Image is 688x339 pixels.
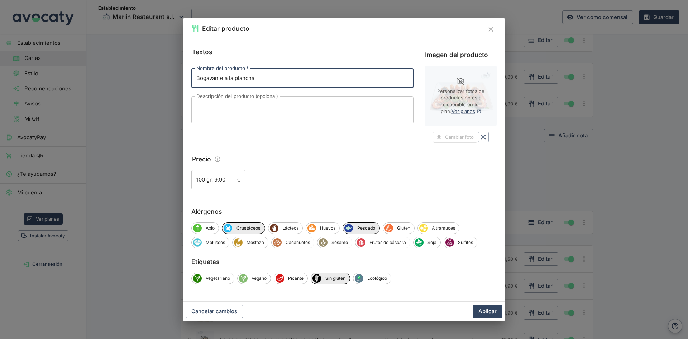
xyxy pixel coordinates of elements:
[312,274,321,283] span: Sin gluten
[248,275,271,282] span: Vegano
[353,273,391,284] div: EcológicoEcológico
[451,108,481,114] a: Ver planes
[268,222,303,234] div: LácteosLácteos
[343,222,380,234] div: PescadoPescado
[186,305,243,318] button: Cancelar cambios
[191,273,234,284] div: VegetarianoVegetariano
[234,238,243,247] span: Mostaza
[357,238,365,247] span: Frutos de cáscara
[276,274,284,283] span: Picante
[239,274,248,283] span: Vegano
[282,239,314,246] span: Cacahuetes
[355,274,363,283] span: Ecológico
[271,237,314,248] div: CacahuetesCacahuetes
[363,275,391,282] span: Ecológico
[365,239,410,246] span: Frutos de cáscara
[328,239,352,246] span: Sésamo
[202,225,219,231] span: Apio
[196,65,248,72] label: Nombre del producto
[417,222,459,234] div: AltramucesAltramuces
[237,273,271,284] div: VeganoVegano
[191,257,497,267] label: Etiquetas
[355,237,410,248] div: Frutos de cáscaraFrutos de cáscara
[311,273,350,284] div: Sin glutenSin gluten
[270,224,278,232] span: Lácteos
[193,238,202,247] span: Moluscos
[316,225,339,231] span: Huevos
[425,50,497,60] label: Imagen del producto
[202,275,234,282] span: Vegetariano
[191,222,219,234] div: ApioApio
[393,225,414,231] span: Gluten
[202,239,229,246] span: Moluscos
[191,170,234,189] input: Precio
[473,305,502,318] button: Aplicar
[419,224,428,232] span: Altramuces
[191,154,212,164] legend: Precio
[319,238,328,247] span: Sésamo
[191,207,497,217] label: Alérgenos
[413,237,441,248] div: SojaSoja
[428,225,459,231] span: Altramuces
[232,237,268,248] div: MostazaMostaza
[485,24,497,35] button: Cerrar
[191,237,229,248] div: MoluscosMoluscos
[353,225,379,231] span: Pescado
[193,274,202,283] span: Vegetariano
[444,237,477,248] div: SulfitosSulfitos
[196,93,278,100] label: Descripción del producto (opcional)
[212,154,223,165] button: Información sobre edición de precios
[306,222,340,234] div: HuevosHuevos
[384,224,393,232] span: Gluten
[278,225,302,231] span: Lácteos
[222,222,265,234] div: CrustáceosCrustáceos
[383,222,415,234] div: GlutenGluten
[273,238,282,247] span: Cacahuetes
[243,239,268,246] span: Mostaza
[344,224,353,232] span: Pescado
[307,224,316,232] span: Huevos
[193,224,202,232] span: Apio
[202,24,249,34] h2: Editar producto
[191,47,213,57] legend: Textos
[429,85,492,114] p: Personalizar fotos de productos no está disponible en tu plan.
[424,239,440,246] span: Soja
[224,224,232,232] span: Crustáceos
[232,225,265,231] span: Crustáceos
[415,238,424,247] span: Soja
[478,132,489,142] button: Borrar
[284,275,307,282] span: Picante
[445,238,454,247] span: Sulfitos
[454,239,477,246] span: Sulfitos
[321,275,350,282] span: Sin gluten
[274,273,308,284] div: PicantePicante
[317,237,352,248] div: SésamoSésamo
